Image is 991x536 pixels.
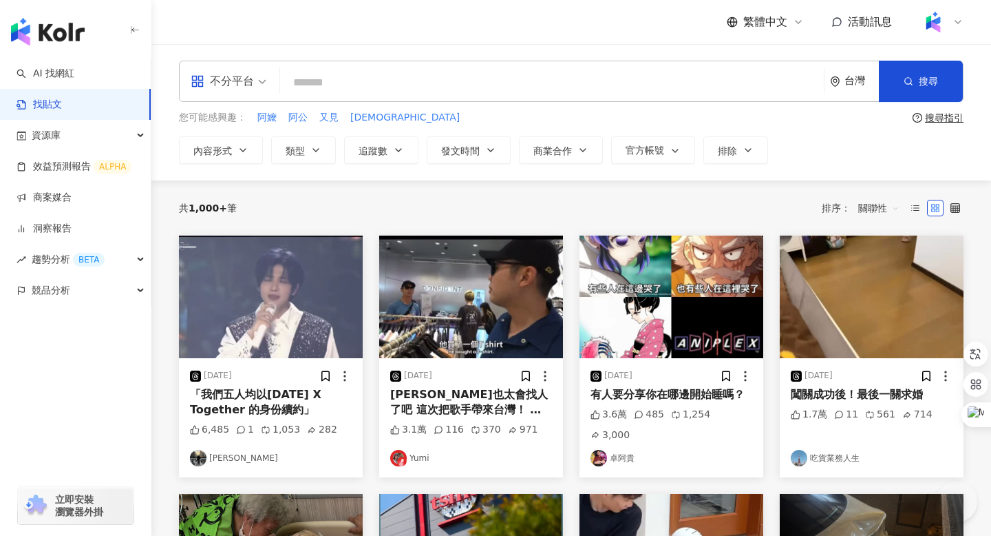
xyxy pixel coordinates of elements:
div: 1,053 [261,423,300,437]
div: 有人要分享你在哪邊開始睡嗎？ [590,387,752,402]
span: question-circle [913,113,922,123]
button: 商業合作 [519,136,603,164]
span: 發文時間 [441,145,480,156]
div: [DATE] [604,370,632,382]
a: 商案媒合 [17,191,72,205]
img: KOL Avatar [791,450,807,466]
span: 趨勢分析 [32,244,105,275]
button: 官方帳號 [611,136,695,164]
span: 立即安裝 瀏覽器外掛 [55,493,103,518]
div: [PERSON_NAME]也太會找人了吧 這次把歌手帶來台灣！ 女生拍起來有不一樣的感覺 一直shopping超可愛😂 而且這段有夠誇張 就這麼剛好店家在放[PERSON_NAME]的歌！這集好... [390,387,552,418]
div: 共 筆 [179,203,237,214]
span: 商業合作 [533,145,572,156]
span: 搜尋 [919,76,938,87]
button: 追蹤數 [344,136,418,164]
button: 搜尋 [879,61,963,102]
img: post-image [179,236,363,358]
div: 1.7萬 [791,408,827,422]
span: 又見 [319,111,339,125]
img: KOL Avatar [190,450,206,466]
div: 不分平台 [191,70,254,92]
a: chrome extension立即安裝 瀏覽器外掛 [18,487,134,524]
a: KOL AvatarYumi [390,450,552,466]
div: 闖關成功後！最後一關求婚 [791,387,952,402]
div: [DATE] [804,370,833,382]
div: 台灣 [844,75,879,87]
img: logo [11,18,85,45]
div: 116 [434,423,464,437]
span: 阿嬤 [257,111,277,125]
div: 1,254 [671,408,710,422]
button: 類型 [271,136,336,164]
button: 阿嬤 [257,110,277,125]
img: post-image [579,236,763,358]
span: 資源庫 [32,120,61,151]
div: 282 [307,423,337,437]
div: 971 [508,423,538,437]
div: 3.1萬 [390,423,427,437]
div: 排序： [822,197,907,219]
div: 「我們五人均以[DATE] X Together 的身份續約」 [190,387,352,418]
span: 追蹤數 [359,145,387,156]
div: [DATE] [404,370,432,382]
button: 阿公 [288,110,308,125]
div: 561 [865,408,895,422]
span: 繁體中文 [743,14,787,30]
div: 3.6萬 [590,408,627,422]
a: searchAI 找網紅 [17,67,74,81]
a: KOL Avatar吃貨業務人生 [791,450,952,466]
a: 洞察報告 [17,222,72,236]
img: KOL Avatar [390,450,407,466]
span: 官方帳號 [626,145,664,156]
button: 發文時間 [427,136,511,164]
div: [DATE] [204,370,232,382]
div: 搜尋指引 [925,112,963,123]
span: rise [17,255,26,265]
button: [DEMOGRAPHIC_DATA] [350,110,460,125]
span: 活動訊息 [848,15,892,28]
img: KOL Avatar [590,450,607,466]
img: chrome extension [22,495,49,517]
span: 您可能感興趣： [179,111,246,125]
span: 排除 [718,145,737,156]
div: 11 [834,408,858,422]
a: 效益預測報告ALPHA [17,160,131,174]
div: 1 [236,423,254,437]
img: post-image [780,236,963,358]
button: 內容形式 [179,136,263,164]
button: 又見 [319,110,339,125]
div: 370 [471,423,501,437]
a: KOL Avatar[PERSON_NAME] [190,450,352,466]
div: 485 [634,408,664,422]
span: 阿公 [288,111,308,125]
a: 找貼文 [17,98,62,112]
span: 1,000+ [189,203,227,214]
div: 6,485 [190,423,229,437]
span: 關聯性 [858,197,899,219]
span: [DEMOGRAPHIC_DATA] [350,111,460,125]
img: Kolr%20app%20icon%20%281%29.png [920,9,946,35]
a: KOL Avatar卓阿貴 [590,450,752,466]
button: 排除 [703,136,768,164]
span: 競品分析 [32,275,70,306]
img: post-image [379,236,563,358]
span: 類型 [286,145,305,156]
iframe: Help Scout Beacon - Open [936,481,977,522]
div: BETA [73,253,105,267]
div: 714 [902,408,933,422]
div: 3,000 [590,429,630,442]
span: appstore [191,74,204,88]
span: 內容形式 [193,145,232,156]
span: environment [830,76,840,87]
